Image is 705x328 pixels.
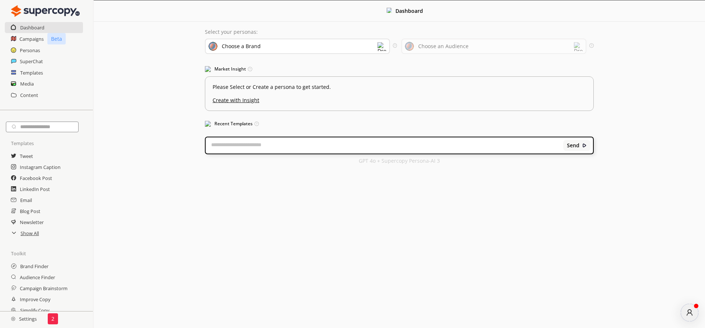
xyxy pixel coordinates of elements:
[254,122,259,126] img: Tooltip Icon
[20,151,33,162] a: Tweet
[51,316,54,322] p: 2
[20,272,55,283] a: Audience Finder
[209,42,217,51] img: Brand Icon
[11,317,15,321] img: Close
[405,42,414,51] img: Audience Icon
[205,64,594,75] h3: Market Insight
[393,43,397,48] img: Tooltip Icon
[681,304,698,321] div: atlas-message-author-avatar
[20,173,52,184] a: Facebook Post
[418,43,469,49] div: Choose an Audience
[20,78,34,89] a: Media
[19,33,44,44] a: Campaigns
[20,45,40,56] a: Personas
[681,304,698,321] button: atlas-launcher
[20,184,50,195] a: LinkedIn Post
[20,305,49,316] a: Simplify Copy
[205,121,211,127] img: Popular Templates
[567,143,579,148] b: Send
[20,206,40,217] a: Blog Post
[582,143,587,148] img: Close
[20,217,44,228] a: Newsletter
[20,90,38,101] a: Content
[205,29,594,35] p: Select your personas:
[222,43,261,49] div: Choose a Brand
[47,33,66,44] p: Beta
[20,162,61,173] a: Instagram Caption
[574,42,583,51] img: Dropdown Icon
[20,22,44,33] a: Dashboard
[20,294,50,305] a: Improve Copy
[359,158,440,164] p: GPT 4o + Supercopy Persona-AI 3
[21,228,39,239] a: Show All
[213,94,586,103] u: Create with Insight
[20,67,43,78] a: Templates
[387,8,392,13] img: Close
[20,195,32,206] a: Email
[205,66,211,72] img: Market Insight
[395,7,423,14] b: Dashboard
[20,283,68,294] a: Campaign Brainstorm
[589,43,594,48] img: Tooltip Icon
[20,56,43,67] a: SuperChat
[377,42,386,51] img: Dropdown Icon
[213,84,586,90] p: Please Select or Create a persona to get started.
[11,4,80,18] img: Close
[20,261,48,272] a: Brand Finder
[248,67,252,71] img: Tooltip Icon
[205,118,594,129] h3: Recent Templates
